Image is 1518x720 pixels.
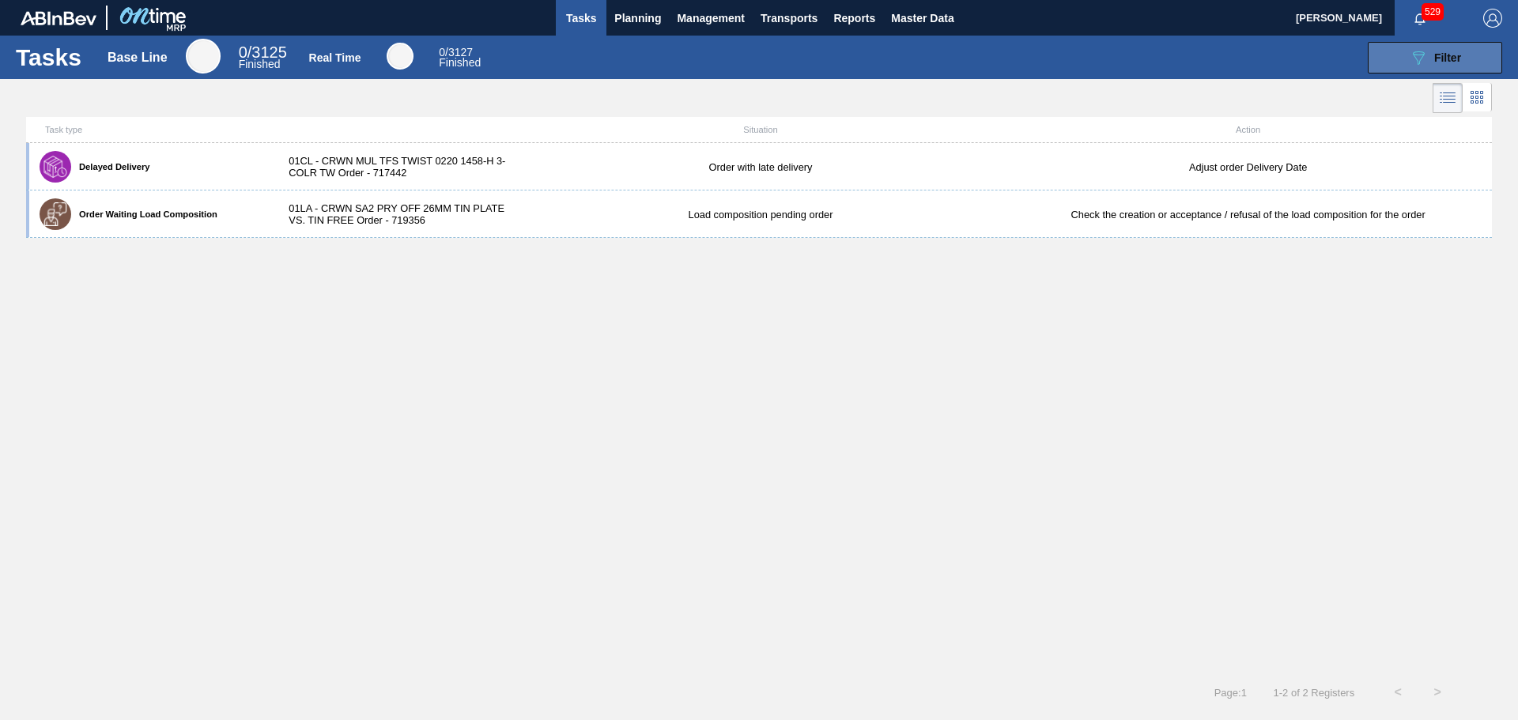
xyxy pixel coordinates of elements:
[1422,3,1444,21] span: 529
[71,162,150,172] label: Delayed Delivery
[1004,209,1492,221] div: Check the creation or acceptance / refusal of the load composition for the order
[71,209,217,219] label: Order Waiting Load Composition
[517,209,1005,221] div: Load composition pending order
[186,39,221,74] div: Base Line
[1004,161,1492,173] div: Adjust order Delivery Date
[273,155,516,179] div: 01CL - CRWN MUL TFS TWIST 0220 1458-H 3-COLR TW Order - 717442
[1434,51,1461,64] span: Filter
[1214,687,1247,699] span: Page : 1
[1271,687,1354,699] span: 1 - 2 of 2 Registers
[761,9,818,28] span: Transports
[21,11,96,25] img: TNhmsLtSVTkK8tSr43FrP2fwEKptu5GPRR3wAAAABJRU5ErkJggg==
[833,9,875,28] span: Reports
[1463,83,1492,113] div: Card Vision
[517,161,1005,173] div: Order with late delivery
[239,43,247,61] span: 0
[16,48,85,66] h1: Tasks
[239,43,287,61] span: / 3125
[1483,9,1502,28] img: Logout
[273,202,516,226] div: 01LA - CRWN SA2 PRY OFF 26MM TIN PLATE VS. TIN FREE Order - 719356
[439,56,481,69] span: Finished
[239,46,287,70] div: Base Line
[439,46,473,58] span: / 3127
[564,9,599,28] span: Tasks
[1378,673,1418,712] button: <
[439,46,445,58] span: 0
[1004,125,1492,134] div: Action
[517,125,1005,134] div: Situation
[309,51,361,64] div: Real Time
[614,9,661,28] span: Planning
[1368,42,1502,74] button: Filter
[387,43,413,70] div: Real Time
[891,9,953,28] span: Master Data
[677,9,745,28] span: Management
[1418,673,1457,712] button: >
[1433,83,1463,113] div: List Vision
[1395,7,1445,29] button: Notifications
[108,51,168,65] div: Base Line
[239,58,281,70] span: Finished
[439,47,481,68] div: Real Time
[29,125,273,134] div: Task type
